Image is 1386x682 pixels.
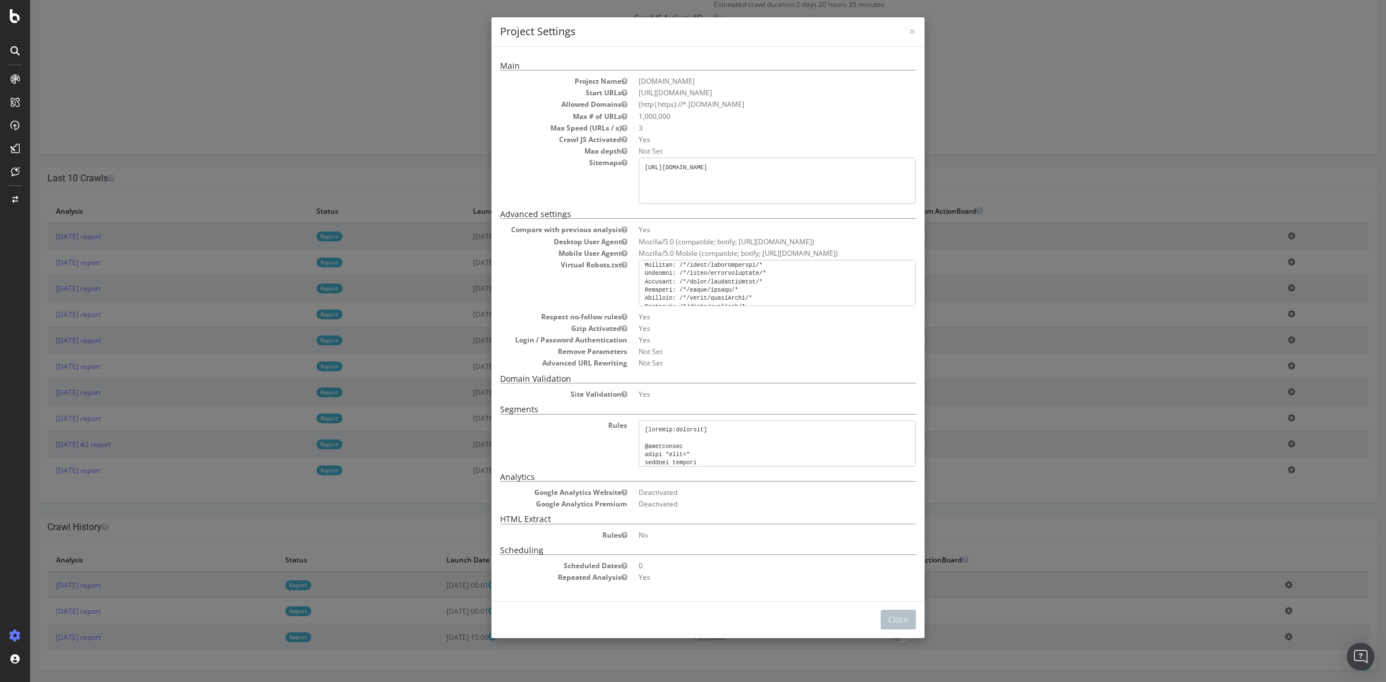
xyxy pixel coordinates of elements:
dd: 1,000,000 [609,111,886,121]
dt: Rules [470,530,597,540]
dd: 0 [609,561,886,571]
div: Open Intercom Messenger [1347,643,1374,670]
dt: Project Name [470,76,597,86]
dt: Crawl JS Activated [470,135,597,144]
dt: Repeated Analysis [470,572,597,582]
dt: Sitemaps [470,158,597,167]
dt: Gzip Activated [470,323,597,333]
h5: HTML Extract [470,515,886,524]
h5: Scheduling [470,546,886,555]
dt: Desktop User Agent [470,237,597,247]
button: Close [851,610,886,629]
h5: Segments [470,405,886,414]
dt: Advanced URL Rewriting [470,358,597,368]
dd: Yes [609,572,886,582]
dt: Max # of URLs [470,111,597,121]
pre: [URL][DOMAIN_NAME] [609,158,886,204]
dd: Not Set [609,358,886,368]
dt: Remove Parameters [470,346,597,356]
dd: Deactivated [609,499,886,509]
dt: Rules [470,420,597,430]
dt: Max depth [470,146,597,156]
pre: Lore-ipsum: * # Dolorsi Ametco.adi - Elits doei Temporin: /utlab/ Etdolore: /*/magna/aliqu/* Enim... [609,260,886,306]
h5: Advanced settings [470,210,886,219]
dt: Respect no-follow rules [470,312,597,322]
dd: Mozilla/5.0 (compatible; botify; [URL][DOMAIN_NAME]) [609,237,886,247]
dt: Site Validation [470,389,597,399]
li: (http|https)://*.[DOMAIN_NAME] [609,99,886,109]
dt: Start URLs [470,88,597,98]
h5: Analytics [470,472,886,482]
dd: 3 [609,123,886,133]
dt: Google Analytics Website [470,487,597,497]
dd: Yes [609,312,886,322]
dt: Google Analytics Premium [470,499,597,509]
dd: Yes [609,389,886,399]
dt: Max Speed (URLs / s) [470,123,597,133]
dd: Yes [609,225,886,234]
h4: Project Settings [470,24,886,39]
dd: [DOMAIN_NAME] [609,76,886,86]
h5: Main [470,61,886,70]
dd: Mozilla/5.0 Mobile (compatible; botify; [URL][DOMAIN_NAME]) [609,248,886,258]
dd: [URL][DOMAIN_NAME] [609,88,886,98]
dd: No [609,530,886,540]
dd: Not Set [609,146,886,156]
dd: Yes [609,135,886,144]
dt: Virtual Robots.txt [470,260,597,270]
dt: Compare with previous analysis [470,225,597,234]
dt: Scheduled Dates [470,561,597,571]
pre: [loremip:dolorsit] @ametconsec adipi *elit=* seddoei tempori utlabo etdolore magnaal_enimadm veni... [609,420,886,467]
dt: Mobile User Agent [470,248,597,258]
dt: Allowed Domains [470,99,597,109]
dt: Login / Password Authentication [470,335,597,345]
dd: Not Set [609,346,886,356]
dd: Yes [609,335,886,345]
span: × [879,23,886,39]
h5: Domain Validation [470,374,886,383]
dd: Yes [609,323,886,333]
dd: Deactivated [609,487,886,497]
